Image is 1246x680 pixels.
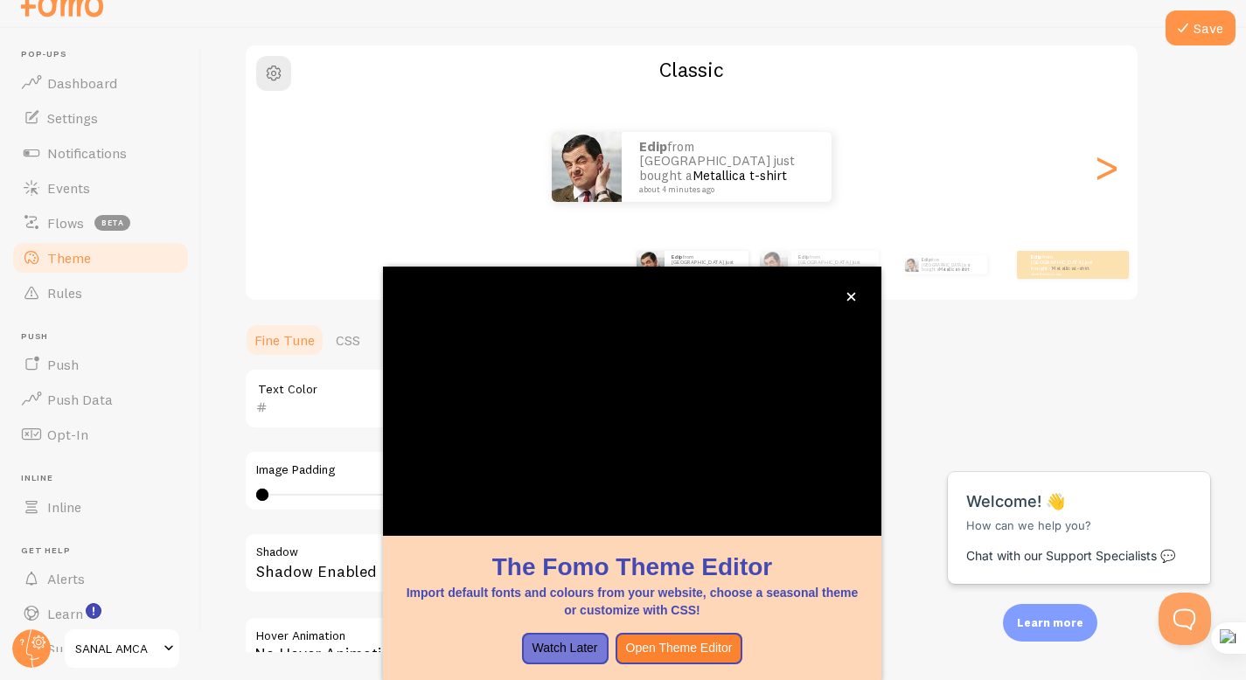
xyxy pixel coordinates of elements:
iframe: Help Scout Beacon - Messages and Notifications [939,428,1221,593]
span: Alerts [47,570,85,587]
div: Next slide [1096,104,1117,230]
span: Get Help [21,545,191,557]
p: from [GEOGRAPHIC_DATA] just bought a [672,253,741,275]
label: Image Padding [256,462,756,478]
a: Inline [10,489,191,524]
span: Rules [47,284,82,302]
strong: Edip [639,138,667,155]
small: about 4 minutes ago [639,185,809,194]
span: SANAL AMCA [75,638,158,659]
span: Inline [21,473,191,484]
button: Save [1166,10,1236,45]
p: Import default fonts and colours from your website, choose a seasonal theme or customize with CSS! [404,584,860,619]
a: Metallica t-shirt [1052,265,1089,272]
span: Dashboard [47,74,117,92]
a: Flows beta [10,205,191,240]
span: Pop-ups [21,49,191,60]
a: Theme [10,240,191,275]
button: Watch Later [522,633,609,664]
strong: Edip [798,253,810,260]
div: No Hover Animation [244,616,769,677]
p: from [GEOGRAPHIC_DATA] just bought a [922,255,980,274]
strong: Edip [672,253,683,260]
span: Opt-In [47,426,88,443]
img: Fomo [637,251,665,279]
a: Fine Tune [244,323,325,357]
a: Learn [10,596,191,631]
button: Open Theme Editor [616,633,743,664]
a: Notifications [10,135,191,170]
div: Shadow Enabled [244,532,769,596]
h2: Classic [246,56,1138,83]
img: Fomo [904,258,918,272]
span: Notifications [47,144,127,162]
a: Settings [10,101,191,135]
a: Alerts [10,561,191,596]
small: about 4 minutes ago [1031,272,1099,275]
a: Push [10,347,191,382]
span: beta [94,215,130,231]
p: Learn more [1017,614,1083,631]
span: Inline [47,498,81,516]
svg: <p>Watch New Feature Tutorials!</p> [86,603,101,619]
a: Metallica t-shirt [819,265,857,272]
span: Settings [47,109,98,127]
span: Flows [47,214,84,232]
span: Push [47,356,79,373]
span: Learn [47,605,83,622]
span: Push Data [47,391,113,408]
a: Opt-In [10,417,191,452]
strong: Edip [1031,253,1042,260]
a: Metallica t-shirt [693,265,730,272]
span: Theme [47,249,91,267]
span: Push [21,331,191,343]
div: Learn more [1003,604,1097,642]
a: Rules [10,275,191,310]
a: Dashboard [10,66,191,101]
p: from [GEOGRAPHIC_DATA] just bought a [1031,253,1101,275]
a: SANAL AMCA [63,628,181,670]
span: Events [47,179,90,197]
iframe: Help Scout Beacon - Open [1159,593,1211,645]
p: from [GEOGRAPHIC_DATA] just bought a [639,140,814,194]
button: close, [842,288,860,306]
p: from [GEOGRAPHIC_DATA] just bought a [798,253,872,275]
a: CSS [325,323,371,357]
a: Push Data [10,382,191,417]
img: Fomo [760,251,788,279]
strong: Edip [922,257,931,262]
a: Metallica t-shirt [693,167,787,184]
a: Metallica t-shirt [939,267,969,272]
a: Events [10,170,191,205]
h1: The Fomo Theme Editor [404,550,860,584]
img: Fomo [552,132,622,202]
